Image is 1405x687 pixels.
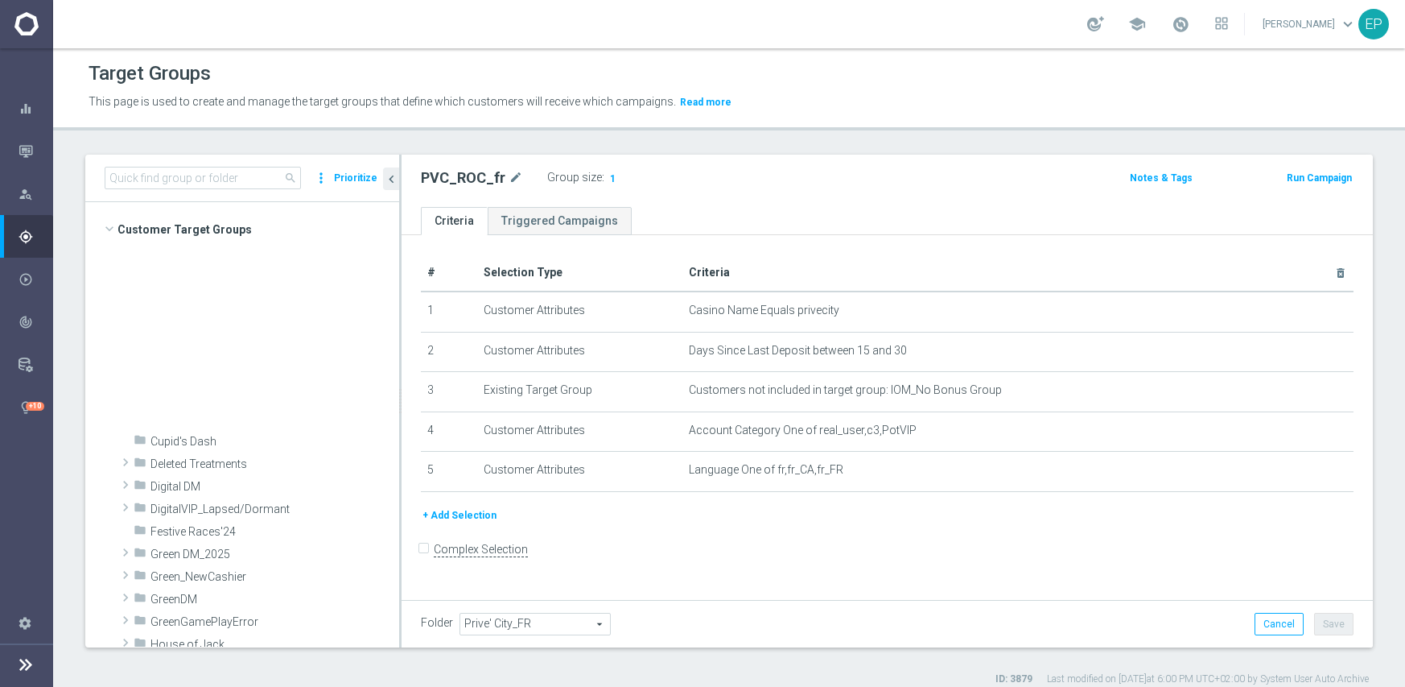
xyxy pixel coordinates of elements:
td: 3 [421,372,477,412]
i: gps_fixed [19,230,33,244]
td: Customer Attributes [477,292,682,332]
label: : [602,171,604,184]
button: track_changes Analyze [18,316,53,329]
th: Selection Type [477,255,682,292]
span: Account Category One of real_user,c3,PotVIP [689,424,917,437]
span: GreenGamePlayError [150,615,399,629]
button: Read more [678,93,733,111]
div: +10 [26,402,44,411]
i: folder [134,569,146,587]
button: lightbulb Optibot +10 [18,401,53,414]
button: + Add Selection [421,507,498,524]
span: Deleted Treatments [150,457,399,471]
div: Settings [8,602,42,644]
button: Prioritize [332,168,380,189]
td: Customer Attributes [477,412,682,452]
label: Complex Selection [434,542,528,557]
td: 4 [421,412,477,452]
div: Execute [19,272,52,287]
td: 5 [421,452,477,492]
div: Mission Control [19,130,52,172]
i: folder [134,614,146,632]
span: Cupid&#x27;s Dash [150,435,399,449]
i: folder [134,478,146,497]
span: Festive Races&#x27;24 [150,525,399,539]
i: track_changes [19,315,33,329]
button: Run Campaign [1285,169,1353,187]
i: delete_forever [1334,267,1347,279]
label: ID: 3879 [995,673,1032,686]
i: lightbulb [19,400,33,415]
i: folder [134,546,146,565]
button: person_search Explore [18,188,53,201]
td: Customer Attributes [477,332,682,372]
i: more_vert [313,167,329,189]
span: Criteria [689,266,730,279]
td: Customer Attributes [477,452,682,492]
label: Group size [547,171,602,184]
button: Data Studio [18,358,53,371]
i: folder [134,501,146,519]
span: Digital DM [150,480,399,494]
a: [PERSON_NAME]keyboard_arrow_down [1261,12,1358,36]
span: search [284,172,297,184]
a: Triggered Campaigns [488,207,632,235]
h1: Target Groups [89,62,211,85]
span: Language One of fr,fr_CA,fr_FR [689,463,843,477]
th: # [421,255,477,292]
span: GreenDM [150,593,399,606]
span: 1 [608,172,617,188]
button: play_circle_outline Execute [18,273,53,286]
button: chevron_left [383,168,399,190]
span: Green DM_2025 [150,548,399,561]
button: Mission Control [18,145,53,158]
label: Folder [421,616,453,630]
td: 2 [421,332,477,372]
button: equalizer Dashboard [18,102,53,115]
span: DigitalVIP_Lapsed/Dormant [150,503,399,516]
span: Green_NewCashier [150,570,399,584]
span: Customers not included in target group: IOM_No Bonus Group [689,383,1002,397]
div: Explore [19,187,52,201]
i: folder [134,591,146,610]
i: chevron_left [384,172,399,187]
span: keyboard_arrow_down [1339,15,1357,33]
td: Existing Target Group [477,372,682,412]
i: mode_edit [509,168,523,188]
span: This page is used to create and manage the target groups that define which customers will receive... [89,95,676,108]
span: Days Since Last Deposit between 15 and 30 [689,344,907,358]
div: Dashboard [19,87,52,130]
i: folder [134,636,146,655]
div: Analyze [19,315,52,329]
button: Save [1314,613,1353,635]
div: Plan [19,230,52,244]
div: EP [1358,9,1389,39]
span: Customer Target Groups [117,218,399,241]
span: school [1128,15,1146,33]
div: Optibot [19,386,52,428]
span: Casino Name Equals privecity [689,304,839,317]
input: Quick find group or folder [105,167,301,189]
a: Criteria [421,207,488,235]
i: play_circle_outline [19,272,33,287]
i: settings [18,615,32,630]
i: folder [134,456,146,474]
div: Data Studio [19,358,52,372]
td: 1 [421,292,477,332]
button: Notes & Tags [1128,169,1194,187]
h2: PVC_ROC_fr [421,168,505,188]
button: Cancel [1255,613,1304,635]
label: Last modified on [DATE] at 6:00 PM UTC+02:00 by System User Auto Archive [1047,673,1369,686]
span: House of Jack [150,638,399,652]
button: gps_fixed Plan [18,230,53,243]
i: folder [134,433,146,452]
i: person_search [19,187,33,201]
